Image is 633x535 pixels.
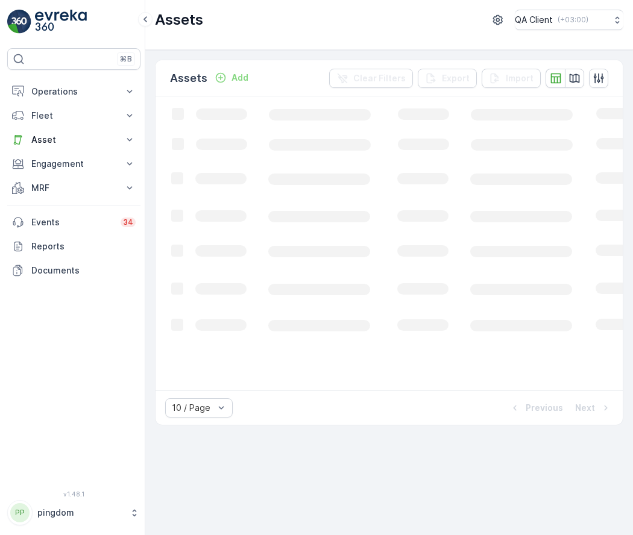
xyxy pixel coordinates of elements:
[7,128,140,152] button: Asset
[508,401,564,415] button: Previous
[31,110,116,122] p: Fleet
[515,14,553,26] p: QA Client
[123,217,133,227] p: 34
[10,503,30,522] div: PP
[31,264,136,277] p: Documents
[7,234,140,258] a: Reports
[35,10,87,34] img: logo_light-DOdMpM7g.png
[574,401,613,415] button: Next
[482,69,541,88] button: Import
[155,10,203,30] p: Assets
[170,70,207,87] p: Assets
[31,158,116,170] p: Engagement
[329,69,413,88] button: Clear Filters
[210,70,253,85] button: Add
[353,72,406,84] p: Clear Filters
[120,54,132,64] p: ⌘B
[7,210,140,234] a: Events34
[442,72,470,84] p: Export
[515,10,623,30] button: QA Client(+03:00)
[418,69,477,88] button: Export
[37,507,124,519] p: pingdom
[506,72,534,84] p: Import
[7,176,140,200] button: MRF
[575,402,595,414] p: Next
[31,216,113,228] p: Events
[31,134,116,146] p: Asset
[31,240,136,252] p: Reports
[7,10,31,34] img: logo
[7,152,140,176] button: Engagement
[31,86,116,98] p: Operations
[7,500,140,525] button: PPpingdom
[7,490,140,498] span: v 1.48.1
[31,182,116,194] p: MRF
[7,104,140,128] button: Fleet
[7,258,140,283] a: Documents
[526,402,563,414] p: Previous
[558,15,588,25] p: ( +03:00 )
[7,80,140,104] button: Operations
[231,72,248,84] p: Add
